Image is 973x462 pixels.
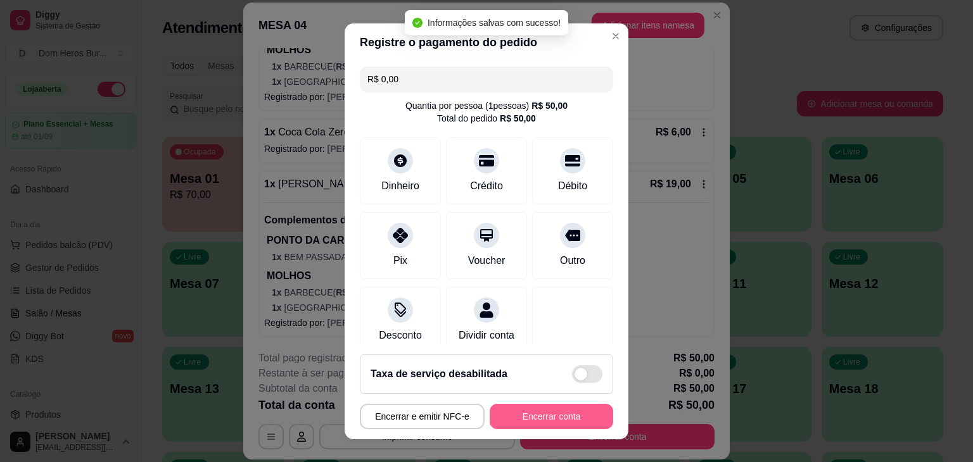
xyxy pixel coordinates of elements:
[606,26,626,46] button: Close
[393,253,407,268] div: Pix
[560,253,585,268] div: Outro
[412,18,423,28] span: check-circle
[459,328,514,343] div: Dividir conta
[428,18,561,28] span: Informações salvas com sucesso!
[367,66,606,92] input: Ex.: hambúrguer de cordeiro
[381,178,419,194] div: Dinheiro
[468,253,506,268] div: Voucher
[531,99,568,112] div: R$ 50,00
[558,178,587,194] div: Débito
[345,23,628,61] header: Registre o pagamento do pedido
[379,328,422,343] div: Desconto
[371,366,507,382] h2: Taxa de serviço desabilitada
[470,178,503,194] div: Crédito
[360,404,485,429] button: Encerrar e emitir NFC-e
[405,99,568,112] div: Quantia por pessoa ( 1 pessoas)
[490,404,613,429] button: Encerrar conta
[437,112,536,125] div: Total do pedido
[500,112,536,125] div: R$ 50,00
